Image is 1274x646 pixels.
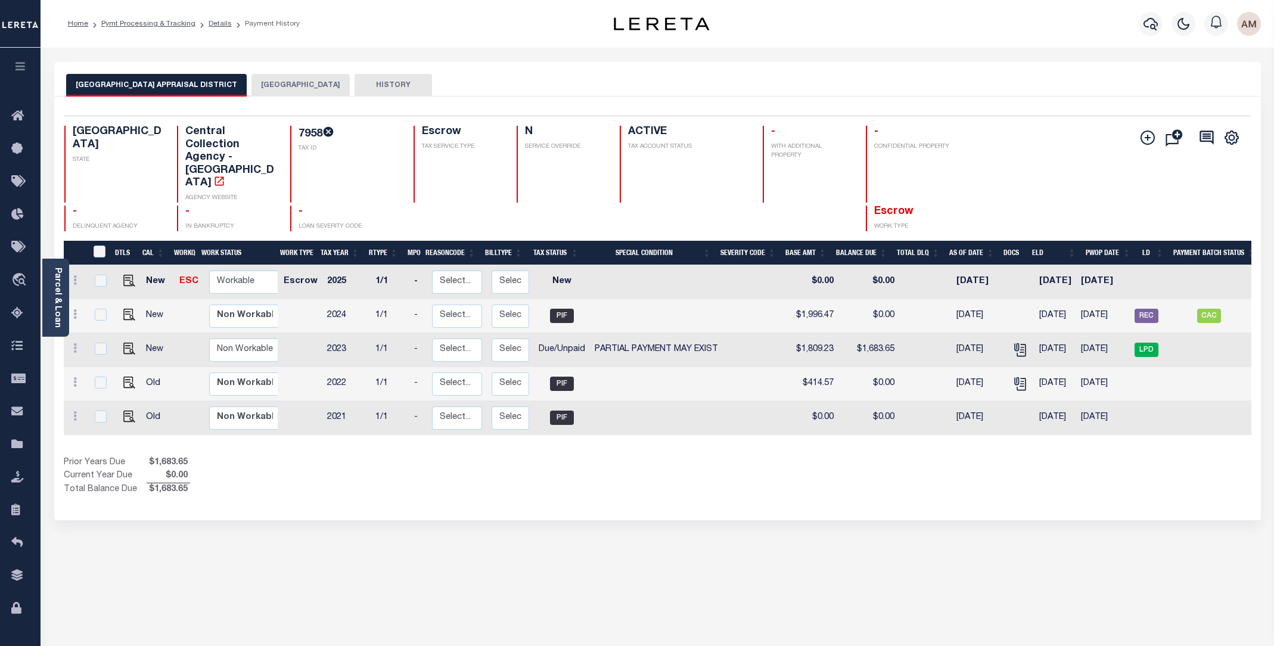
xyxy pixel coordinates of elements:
[838,333,899,367] td: $1,683.65
[101,20,195,27] a: Pymt Processing & Tracking
[409,265,427,299] td: -
[422,126,502,139] h4: Escrow
[952,401,1006,435] td: [DATE]
[371,367,409,401] td: 1/1
[788,299,838,333] td: $1,996.47
[179,277,198,285] a: ESC
[322,265,371,299] td: 2025
[316,241,364,265] th: Tax Year: activate to sort column ascending
[550,309,574,323] span: PIF
[409,299,427,333] td: -
[322,367,371,401] td: 2022
[1081,241,1136,265] th: PWOP Date: activate to sort column ascending
[68,20,88,27] a: Home
[874,126,878,137] span: -
[771,142,852,160] p: WITH ADDITIONAL PROPERTY
[371,299,409,333] td: 1/1
[141,299,174,333] td: New
[480,241,527,265] th: BillType: activate to sort column ascending
[534,265,590,299] td: New
[185,222,276,231] p: IN BANKRUPTCY
[892,241,944,265] th: Total DLQ: activate to sort column ascending
[299,222,399,231] p: LOAN SEVERITY CODE
[403,241,421,265] th: MPO
[525,126,605,139] h4: N
[364,241,403,265] th: RType: activate to sort column ascending
[147,456,190,470] span: $1,683.65
[1135,312,1158,320] a: REC
[197,241,278,265] th: Work Status
[73,126,163,151] h4: [GEOGRAPHIC_DATA]
[944,241,999,265] th: As of Date: activate to sort column ascending
[771,126,775,137] span: -
[838,265,899,299] td: $0.00
[628,142,748,151] p: TAX ACCOUNT STATUS
[66,74,247,97] button: [GEOGRAPHIC_DATA] APPRAISAL DISTRICT
[595,345,718,353] span: PARTIAL PAYMENT MAY EXIST
[1034,265,1076,299] td: [DATE]
[409,367,427,401] td: -
[147,483,190,496] span: $1,683.65
[275,241,316,265] th: Work Type
[781,241,831,265] th: Base Amt: activate to sort column ascending
[788,401,838,435] td: $0.00
[788,367,838,401] td: $414.57
[279,265,322,299] td: Escrow
[1169,241,1260,265] th: Payment Batch Status: activate to sort column ascending
[185,126,276,190] h4: Central Collection Agency - [GEOGRAPHIC_DATA]
[1135,241,1169,265] th: LD: activate to sort column ascending
[147,470,190,483] span: $0.00
[952,367,1006,401] td: [DATE]
[110,241,138,265] th: DTLS
[874,222,965,231] p: WORK TYPE
[64,470,147,483] td: Current Year Due
[952,299,1006,333] td: [DATE]
[1034,367,1076,401] td: [DATE]
[952,333,1006,367] td: [DATE]
[1135,346,1158,354] a: LPD
[138,241,169,265] th: CAL: activate to sort column ascending
[232,18,300,29] li: Payment History
[355,74,432,97] button: HISTORY
[838,401,899,435] td: $0.00
[838,299,899,333] td: $0.00
[185,206,189,217] span: -
[422,142,502,151] p: TAX SERVICE TYPE
[169,241,197,265] th: WorkQ
[550,411,574,425] span: PIF
[788,333,838,367] td: $1,809.23
[409,333,427,367] td: -
[1197,309,1221,323] span: CAC
[628,126,748,139] h4: ACTIVE
[73,222,163,231] p: DELINQUENT AGENCY
[1034,401,1076,435] td: [DATE]
[716,241,781,265] th: Severity Code: activate to sort column ascending
[1135,343,1158,357] span: LPD
[73,156,163,164] p: STATE
[1076,333,1130,367] td: [DATE]
[209,20,232,27] a: Details
[831,241,892,265] th: Balance Due: activate to sort column ascending
[999,241,1027,265] th: Docs
[299,206,303,217] span: -
[86,241,111,265] th: &nbsp;
[1076,265,1130,299] td: [DATE]
[874,142,965,151] p: CONFIDENTIAL PROPERTY
[409,401,427,435] td: -
[299,126,399,141] h4: 7958
[1197,312,1221,320] a: CAC
[64,483,147,496] td: Total Balance Due
[421,241,480,265] th: ReasonCode: activate to sort column ascending
[952,265,1006,299] td: [DATE]
[141,265,174,299] td: New
[874,206,913,217] span: Escrow
[322,299,371,333] td: 2024
[73,206,77,217] span: -
[299,144,399,153] p: TAX ID
[141,333,174,367] td: New
[788,265,838,299] td: $0.00
[1076,367,1130,401] td: [DATE]
[550,377,574,391] span: PIF
[1076,299,1130,333] td: [DATE]
[525,142,605,151] p: SERVICE OVERRIDE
